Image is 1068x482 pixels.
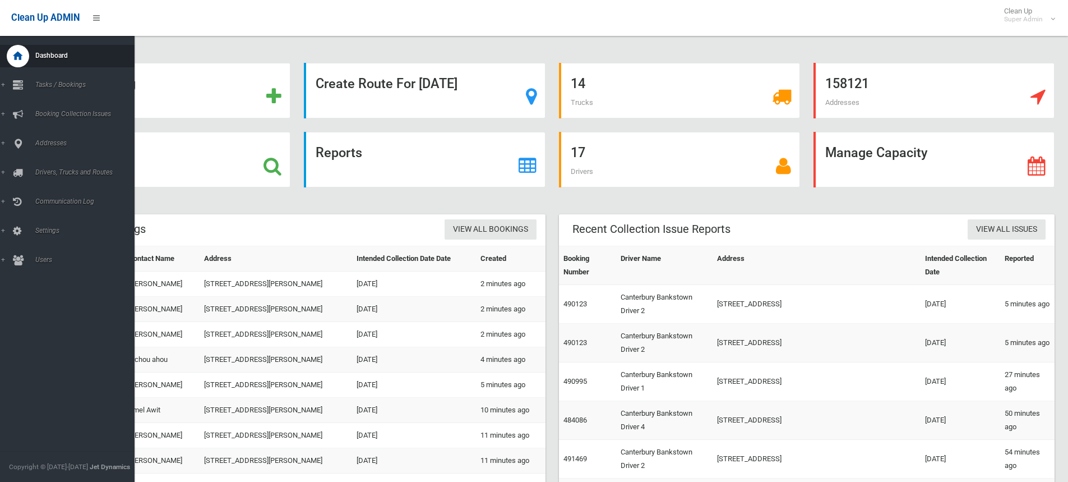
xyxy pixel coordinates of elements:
[1000,440,1055,479] td: 54 minutes ago
[304,63,545,118] a: Create Route For [DATE]
[32,52,143,59] span: Dashboard
[32,198,143,205] span: Communication Log
[352,297,476,322] td: [DATE]
[1000,246,1055,285] th: Reported
[200,373,352,398] td: [STREET_ADDRESS][PERSON_NAME]
[713,246,921,285] th: Address
[124,423,199,448] td: [PERSON_NAME]
[476,398,545,423] td: 10 minutes ago
[563,377,587,385] a: 490995
[124,246,199,272] th: Contact Name
[825,145,927,160] strong: Manage Capacity
[200,322,352,347] td: [STREET_ADDRESS][PERSON_NAME]
[559,218,744,240] header: Recent Collection Issue Reports
[124,373,199,398] td: [PERSON_NAME]
[11,12,80,23] span: Clean Up ADMIN
[200,347,352,373] td: [STREET_ADDRESS][PERSON_NAME]
[200,297,352,322] td: [STREET_ADDRESS][PERSON_NAME]
[563,338,587,347] a: 490123
[713,285,921,324] td: [STREET_ADDRESS]
[32,81,143,89] span: Tasks / Bookings
[921,324,1000,362] td: [DATE]
[476,322,545,347] td: 2 minutes ago
[1000,401,1055,440] td: 50 minutes ago
[476,448,545,474] td: 11 minutes ago
[616,401,713,440] td: Canterbury Bankstown Driver 4
[476,347,545,373] td: 4 minutes ago
[825,98,859,107] span: Addresses
[124,272,199,297] td: [PERSON_NAME]
[921,362,1000,401] td: [DATE]
[476,246,545,272] th: Created
[559,246,617,285] th: Booking Number
[968,219,1046,240] a: View All Issues
[200,398,352,423] td: [STREET_ADDRESS][PERSON_NAME]
[352,246,476,272] th: Intended Collection Date Date
[998,7,1054,24] span: Clean Up
[1000,362,1055,401] td: 27 minutes ago
[124,297,199,322] td: [PERSON_NAME]
[124,398,199,423] td: Amel Awit
[476,297,545,322] td: 2 minutes ago
[352,373,476,398] td: [DATE]
[476,272,545,297] td: 2 minutes ago
[352,347,476,373] td: [DATE]
[352,272,476,297] td: [DATE]
[616,362,713,401] td: Canterbury Bankstown Driver 1
[49,132,290,187] a: Search
[616,285,713,324] td: Canterbury Bankstown Driver 2
[32,168,143,176] span: Drivers, Trucks and Routes
[124,448,199,474] td: [PERSON_NAME]
[9,463,88,471] span: Copyright © [DATE]-[DATE]
[352,322,476,347] td: [DATE]
[49,63,290,118] a: Add Booking
[90,463,130,471] strong: Jet Dynamics
[32,139,143,147] span: Addresses
[559,63,800,118] a: 14 Trucks
[563,455,587,463] a: 491469
[921,401,1000,440] td: [DATE]
[200,272,352,297] td: [STREET_ADDRESS][PERSON_NAME]
[32,227,143,235] span: Settings
[813,63,1055,118] a: 158121 Addresses
[713,401,921,440] td: [STREET_ADDRESS]
[1004,15,1043,24] small: Super Admin
[445,219,537,240] a: View All Bookings
[921,246,1000,285] th: Intended Collection Date
[124,322,199,347] td: [PERSON_NAME]
[32,110,143,118] span: Booking Collection Issues
[616,440,713,479] td: Canterbury Bankstown Driver 2
[476,373,545,398] td: 5 minutes ago
[316,76,457,91] strong: Create Route For [DATE]
[124,347,199,373] td: srchou ahou
[352,448,476,474] td: [DATE]
[200,448,352,474] td: [STREET_ADDRESS][PERSON_NAME]
[713,324,921,362] td: [STREET_ADDRESS]
[825,76,869,91] strong: 158121
[921,285,1000,324] td: [DATE]
[571,76,585,91] strong: 14
[200,423,352,448] td: [STREET_ADDRESS][PERSON_NAME]
[616,324,713,362] td: Canterbury Bankstown Driver 2
[921,440,1000,479] td: [DATE]
[571,98,593,107] span: Trucks
[32,256,143,264] span: Users
[713,440,921,479] td: [STREET_ADDRESS]
[559,132,800,187] a: 17 Drivers
[563,416,587,424] a: 484086
[571,145,585,160] strong: 17
[316,145,362,160] strong: Reports
[571,167,593,176] span: Drivers
[476,423,545,448] td: 11 minutes ago
[1000,285,1055,324] td: 5 minutes ago
[563,300,587,308] a: 490123
[352,398,476,423] td: [DATE]
[616,246,713,285] th: Driver Name
[200,246,352,272] th: Address
[304,132,545,187] a: Reports
[813,132,1055,187] a: Manage Capacity
[352,423,476,448] td: [DATE]
[713,362,921,401] td: [STREET_ADDRESS]
[1000,324,1055,362] td: 5 minutes ago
